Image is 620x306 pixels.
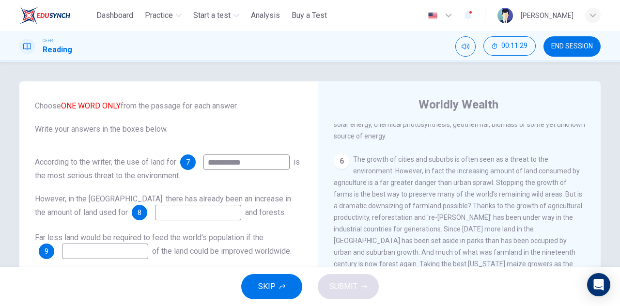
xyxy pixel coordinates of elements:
span: Start a test [193,10,231,21]
span: However, in the [GEOGRAPHIC_DATA]. there has already been an increase in the amount of land used for [35,194,291,217]
img: ELTC logo [19,6,70,25]
span: Complete the summary below. Choose from the passage for each answer. Write your answers in the bo... [35,77,302,135]
img: en [427,12,439,19]
span: The growth of cities and suburbs is often seen as a threat to the environment. However, in fact t... [334,155,582,291]
h4: Worldly Wealth [418,97,498,112]
span: Dashboard [96,10,133,21]
img: Profile picture [497,8,513,23]
span: Buy a Test [292,10,327,21]
span: According to the writer, the use of land for [35,157,176,167]
span: Practice [145,10,173,21]
span: SKIP [258,280,276,293]
font: ONE WORD ONLY [61,101,121,110]
div: Open Intercom Messenger [587,273,610,296]
span: Analysis [251,10,280,21]
span: 7 [186,159,190,166]
div: Hide [483,36,536,57]
span: Far less land would be required to feed the world's population if the [35,233,263,242]
span: 00:11:29 [501,42,527,50]
div: 6 [334,153,349,169]
span: of the land could be improved worldwide. [152,246,292,256]
button: Practice [141,7,186,24]
button: Start a test [189,7,243,24]
div: [PERSON_NAME] [521,10,573,21]
h1: Reading [43,44,72,56]
span: 9 [45,248,48,255]
button: 00:11:29 [483,36,536,56]
span: 8 [138,209,141,216]
button: END SESSION [543,36,601,57]
button: Buy a Test [288,7,331,24]
a: ELTC logo [19,6,93,25]
button: Dashboard [93,7,137,24]
span: and forests. [245,208,286,217]
button: Analysis [247,7,284,24]
span: CEFR [43,37,53,44]
div: Mute [455,36,476,57]
span: END SESSION [551,43,593,50]
button: SKIP [241,274,302,299]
